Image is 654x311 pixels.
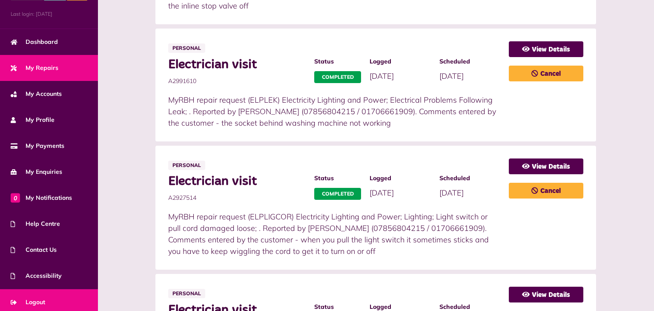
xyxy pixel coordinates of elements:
[11,245,57,254] span: Contact Us
[11,37,58,46] span: Dashboard
[439,174,501,183] span: Scheduled
[439,57,501,66] span: Scheduled
[11,10,87,18] span: Last login: [DATE]
[314,188,361,200] span: Completed
[314,57,361,66] span: Status
[168,161,205,170] span: Personal
[509,183,583,199] a: Cancel
[11,63,58,72] span: My Repairs
[439,188,464,198] span: [DATE]
[11,167,62,176] span: My Enquiries
[168,94,500,129] p: MyRBH repair request (ELPLEK) Electricity Lighting and Power; Electrical Problems Following Leak;...
[509,66,583,81] a: Cancel
[168,57,306,72] span: Electrician visit
[11,193,20,202] span: 0
[11,219,60,228] span: Help Centre
[168,174,306,189] span: Electrician visit
[168,211,500,257] p: MyRBH repair request (ELPLIGCOR) Electricity Lighting and Power; Lighting; Light switch or pull c...
[11,115,54,124] span: My Profile
[168,193,306,202] span: A2927514
[168,43,205,53] span: Personal
[11,89,62,98] span: My Accounts
[11,141,64,150] span: My Payments
[509,287,583,302] a: View Details
[509,158,583,174] a: View Details
[439,71,464,81] span: [DATE]
[509,41,583,57] a: View Details
[370,71,394,81] span: [DATE]
[168,77,306,86] span: A2991610
[314,174,361,183] span: Status
[168,289,205,298] span: Personal
[370,57,431,66] span: Logged
[370,174,431,183] span: Logged
[11,193,72,202] span: My Notifications
[370,188,394,198] span: [DATE]
[314,71,361,83] span: Completed
[11,298,45,307] span: Logout
[11,271,62,280] span: Accessibility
